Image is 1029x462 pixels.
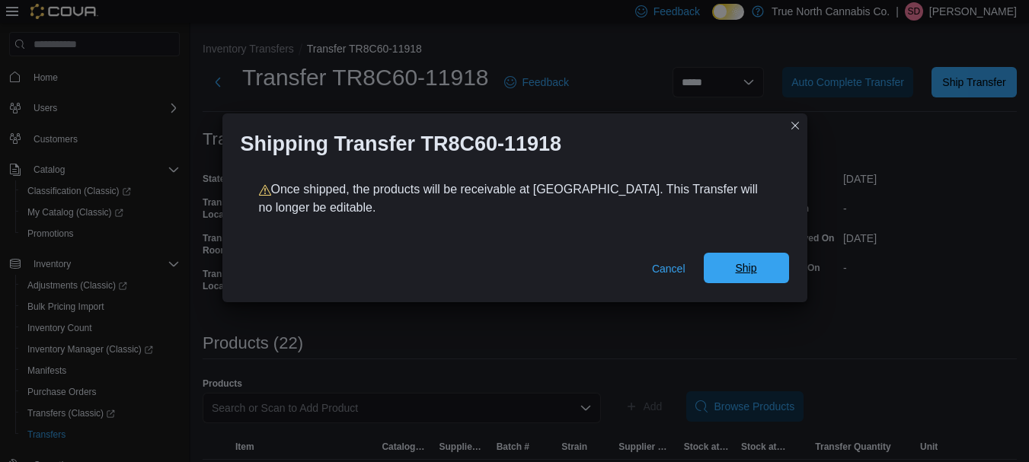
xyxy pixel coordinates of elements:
p: Once shipped, the products will be receivable at [GEOGRAPHIC_DATA]. This Transfer will no longer ... [259,180,771,217]
h1: Shipping Transfer TR8C60-11918 [241,132,562,156]
span: Cancel [652,261,685,276]
button: Closes this modal window [786,116,804,135]
button: Cancel [646,253,692,284]
span: Ship [735,260,756,276]
button: Ship [704,253,789,283]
